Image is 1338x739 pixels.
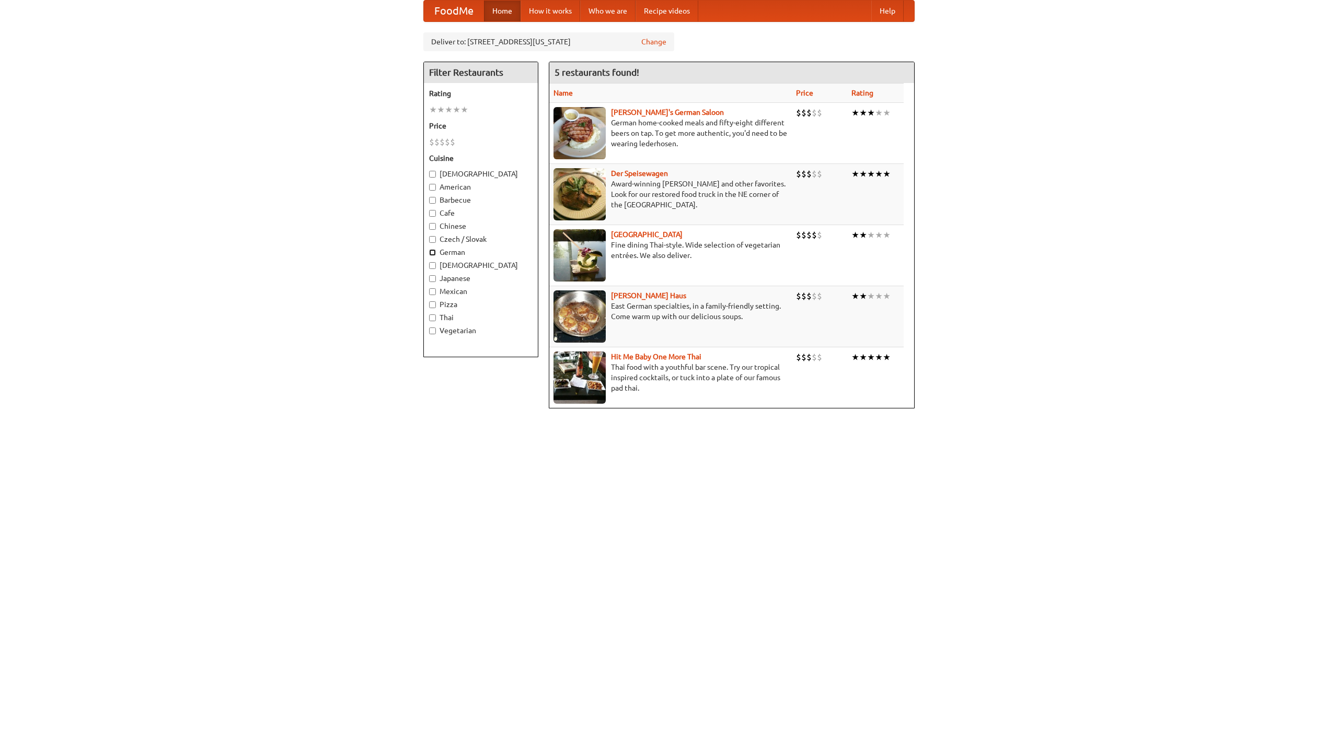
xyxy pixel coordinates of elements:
li: $ [440,136,445,148]
li: $ [801,290,806,302]
p: Fine dining Thai-style. Wide selection of vegetarian entrées. We also deliver. [553,240,788,261]
p: Thai food with a youthful bar scene. Try our tropical inspired cocktails, or tuck into a plate of... [553,362,788,393]
li: $ [812,351,817,363]
li: ★ [867,290,875,302]
li: $ [429,136,434,148]
li: ★ [437,104,445,115]
input: [DEMOGRAPHIC_DATA] [429,171,436,178]
p: Award-winning [PERSON_NAME] and other favorites. Look for our restored food truck in the NE corne... [553,179,788,210]
a: [PERSON_NAME] Haus [611,291,686,300]
li: $ [806,290,812,302]
li: ★ [875,229,883,241]
h5: Price [429,121,533,131]
li: $ [806,168,812,180]
li: $ [812,229,817,241]
p: German home-cooked meals and fifty-eight different beers on tap. To get more authentic, you'd nee... [553,118,788,149]
li: ★ [851,168,859,180]
ng-pluralize: 5 restaurants found! [555,67,639,77]
label: German [429,247,533,257]
label: Pizza [429,299,533,310]
input: German [429,249,436,256]
li: $ [817,168,822,180]
li: $ [801,229,806,241]
li: ★ [859,229,867,241]
input: Mexican [429,288,436,295]
label: Chinese [429,221,533,231]
li: $ [817,229,822,241]
li: $ [796,168,801,180]
li: ★ [875,107,883,119]
a: Recipe videos [636,1,698,21]
label: Cafe [429,208,533,218]
input: Japanese [429,275,436,282]
input: Chinese [429,223,436,230]
input: Thai [429,314,436,321]
h5: Rating [429,88,533,99]
label: Mexican [429,286,533,297]
li: $ [796,351,801,363]
label: Vegetarian [429,325,533,336]
a: Hit Me Baby One More Thai [611,353,701,361]
li: ★ [851,351,859,363]
p: East German specialties, in a family-friendly setting. Come warm up with our delicious soups. [553,301,788,322]
div: Deliver to: [STREET_ADDRESS][US_STATE] [423,32,674,51]
li: $ [806,107,812,119]
li: ★ [859,351,867,363]
li: $ [801,107,806,119]
a: Help [871,1,904,21]
h4: Filter Restaurants [424,62,538,83]
li: $ [450,136,455,148]
input: Vegetarian [429,327,436,334]
img: satay.jpg [553,229,606,281]
li: ★ [875,351,883,363]
li: ★ [867,351,875,363]
li: ★ [867,229,875,241]
li: $ [801,168,806,180]
li: $ [817,107,822,119]
li: $ [796,229,801,241]
img: speisewagen.jpg [553,168,606,220]
li: $ [806,351,812,363]
li: ★ [859,290,867,302]
img: babythai.jpg [553,351,606,404]
a: Name [553,89,573,97]
li: ★ [875,290,883,302]
label: [DEMOGRAPHIC_DATA] [429,169,533,179]
input: Barbecue [429,197,436,204]
a: Der Speisewagen [611,169,668,178]
input: American [429,184,436,191]
label: Czech / Slovak [429,234,533,244]
a: Rating [851,89,873,97]
a: [GEOGRAPHIC_DATA] [611,230,683,239]
label: American [429,182,533,192]
a: Change [641,37,666,47]
input: Czech / Slovak [429,236,436,243]
li: ★ [429,104,437,115]
input: Pizza [429,301,436,308]
a: [PERSON_NAME]'s German Saloon [611,108,724,116]
li: ★ [883,351,891,363]
label: Barbecue [429,195,533,205]
li: ★ [453,104,460,115]
li: ★ [859,107,867,119]
li: $ [796,290,801,302]
li: $ [812,290,817,302]
li: ★ [883,290,891,302]
label: Thai [429,312,533,323]
label: Japanese [429,273,533,284]
img: kohlhaus.jpg [553,290,606,343]
h5: Cuisine [429,153,533,163]
li: ★ [867,107,875,119]
li: ★ [883,229,891,241]
li: ★ [883,168,891,180]
label: [DEMOGRAPHIC_DATA] [429,260,533,271]
li: $ [812,107,817,119]
li: ★ [875,168,883,180]
li: $ [434,136,440,148]
a: Home [484,1,521,21]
